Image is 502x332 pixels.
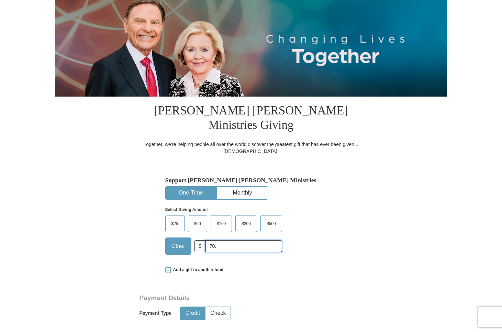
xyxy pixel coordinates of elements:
input: Other Amount [205,240,282,252]
button: Credit [180,307,205,320]
h5: Payment Type [140,310,172,316]
button: Check [205,307,231,320]
h1: [PERSON_NAME] [PERSON_NAME] Ministries Giving [140,97,363,141]
span: Add a gift to another fund [171,267,224,273]
span: $100 [213,219,230,229]
button: One-Time [166,187,216,199]
div: Together, we're helping people all over the world discover the greatest gift that has ever been g... [140,141,363,155]
button: Monthly [217,187,268,199]
span: $25 [168,219,182,229]
span: $50 [191,219,204,229]
span: $500 [263,219,279,229]
h3: Payment Details [140,294,315,302]
span: Other [168,241,189,251]
span: $ [194,240,206,252]
h5: Support [PERSON_NAME] [PERSON_NAME] Ministries [165,177,337,184]
span: $250 [238,219,254,229]
strong: Select Giving Amount [165,207,208,212]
